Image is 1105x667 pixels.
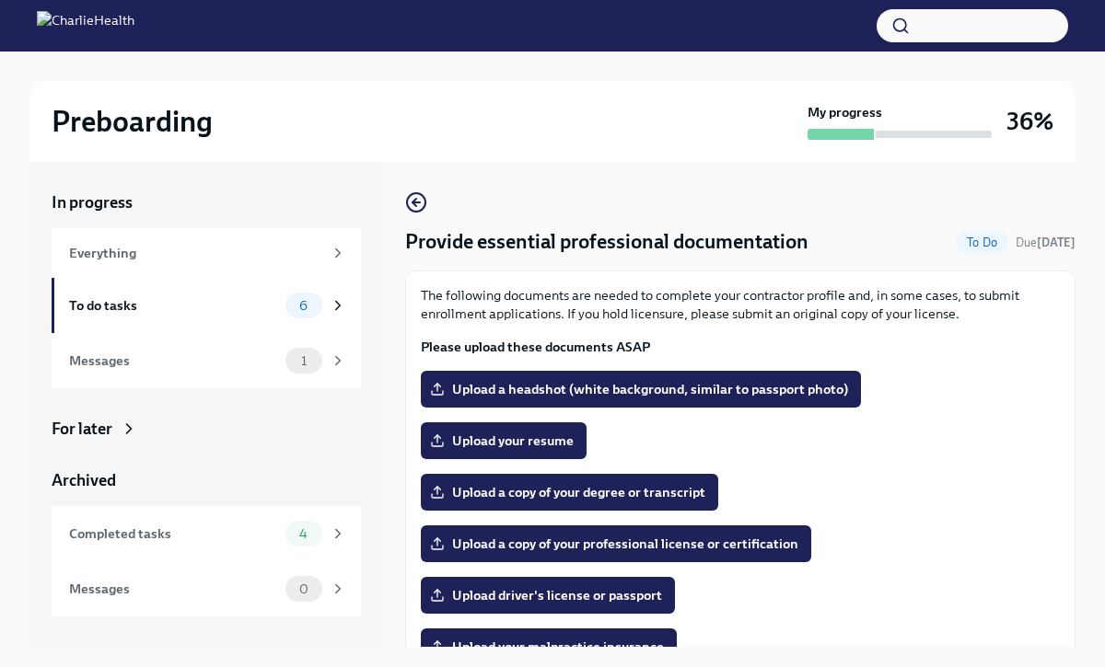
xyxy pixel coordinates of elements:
[288,299,319,313] span: 6
[52,191,361,213] a: In progress
[405,228,808,256] h4: Provide essential professional documentation
[290,354,318,368] span: 1
[52,418,361,440] a: For later
[52,103,213,140] h2: Preboarding
[52,469,361,491] a: Archived
[288,527,319,541] span: 4
[69,295,278,316] div: To do tasks
[1006,105,1053,138] h3: 36%
[434,535,798,553] span: Upload a copy of your professional license or certification
[69,579,278,599] div: Messages
[434,380,848,398] span: Upload a headshot (white background, similar to passport photo)
[69,351,278,371] div: Messages
[434,638,664,656] span: Upload your malpractice insurance
[52,333,361,388] a: Messages1
[434,483,705,501] span: Upload a copy of your degree or transcript
[37,11,134,40] img: CharlieHealth
[1016,234,1076,251] span: September 18th, 2025 09:00
[421,577,675,614] label: Upload driver's license or passport
[421,525,811,562] label: Upload a copy of your professional license or certification
[421,339,650,355] strong: Please upload these documents ASAP
[421,474,718,511] label: Upload a copy of your degree or transcript
[52,228,361,278] a: Everything
[69,523,278,544] div: Completed tasks
[956,236,1008,249] span: To Do
[434,431,574,450] span: Upload your resume
[1016,236,1076,249] span: Due
[421,422,587,459] label: Upload your resume
[808,103,882,121] strong: My progress
[434,586,662,604] span: Upload driver's license or passport
[421,286,1060,323] p: The following documents are needed to complete your contractor profile and, in some cases, to sub...
[52,561,361,616] a: Messages0
[288,582,320,596] span: 0
[421,371,861,408] label: Upload a headshot (white background, similar to passport photo)
[52,418,112,440] div: For later
[1037,236,1076,249] strong: [DATE]
[69,243,322,263] div: Everything
[52,278,361,333] a: To do tasks6
[421,628,677,665] label: Upload your malpractice insurance
[52,506,361,561] a: Completed tasks4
